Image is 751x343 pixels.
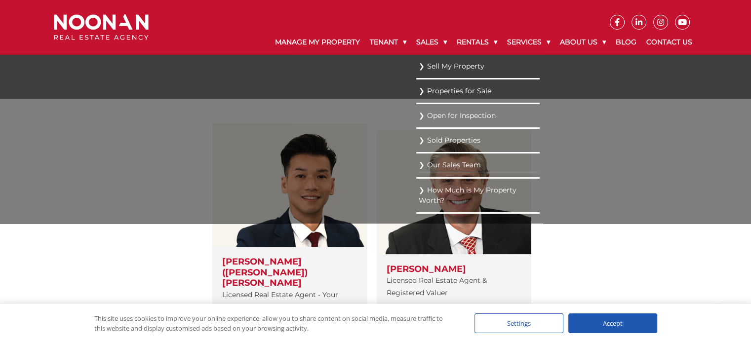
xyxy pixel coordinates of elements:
[222,257,357,289] h3: [PERSON_NAME] ([PERSON_NAME]) [PERSON_NAME]
[419,109,537,122] a: Open for Inspection
[555,30,611,55] a: About Us
[611,30,641,55] a: Blog
[54,14,149,40] img: Noonan Real Estate Agency
[94,313,455,333] div: This site uses cookies to improve your online experience, allow you to share content on social me...
[387,274,521,299] p: Licensed Real Estate Agent & Registered Valuer
[365,30,411,55] a: Tenant
[452,30,502,55] a: Rentals
[222,289,357,313] p: Licensed Real Estate Agent - Your Local Area Specialist
[270,30,365,55] a: Manage My Property
[474,313,563,333] div: Settings
[419,60,537,73] a: Sell My Property
[419,184,537,207] a: How Much is My Property Worth?
[387,264,521,275] h3: [PERSON_NAME]
[641,30,697,55] a: Contact Us
[411,30,452,55] a: Sales
[419,134,537,147] a: Sold Properties
[419,84,537,98] a: Properties for Sale
[568,313,657,333] div: Accept
[502,30,555,55] a: Services
[419,158,537,172] a: Our Sales Team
